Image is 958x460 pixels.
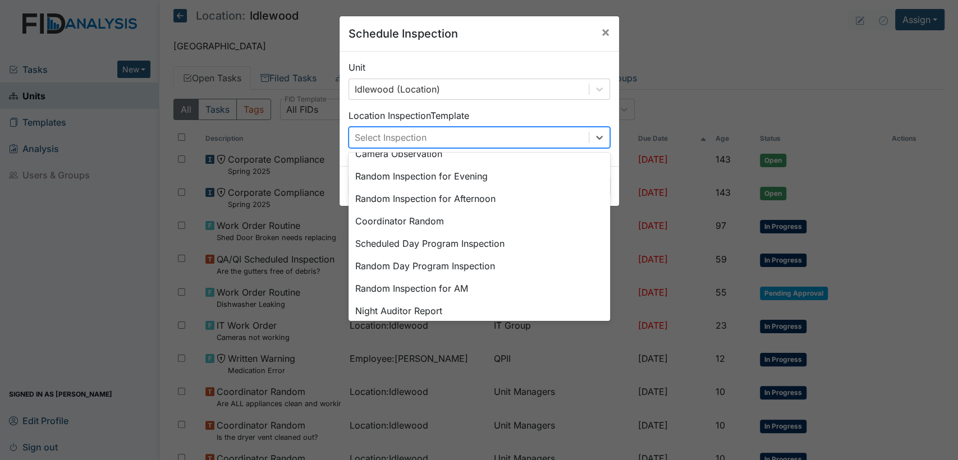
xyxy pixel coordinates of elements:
div: Random Inspection for Afternoon [349,187,610,210]
div: Random Inspection for Evening [349,165,610,187]
h5: Schedule Inspection [349,25,458,42]
div: Idlewood (Location) [355,82,440,96]
div: Random Inspection for AM [349,277,610,300]
div: Night Auditor Report [349,300,610,322]
button: Close [592,16,619,48]
div: Random Day Program Inspection [349,255,610,277]
div: Scheduled Day Program Inspection [349,232,610,255]
label: Location Inspection Template [349,109,469,122]
div: Select Inspection [355,131,427,144]
span: × [601,24,610,40]
div: Camera Observation [349,142,610,165]
div: Coordinator Random [349,210,610,232]
label: Unit [349,61,365,74]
